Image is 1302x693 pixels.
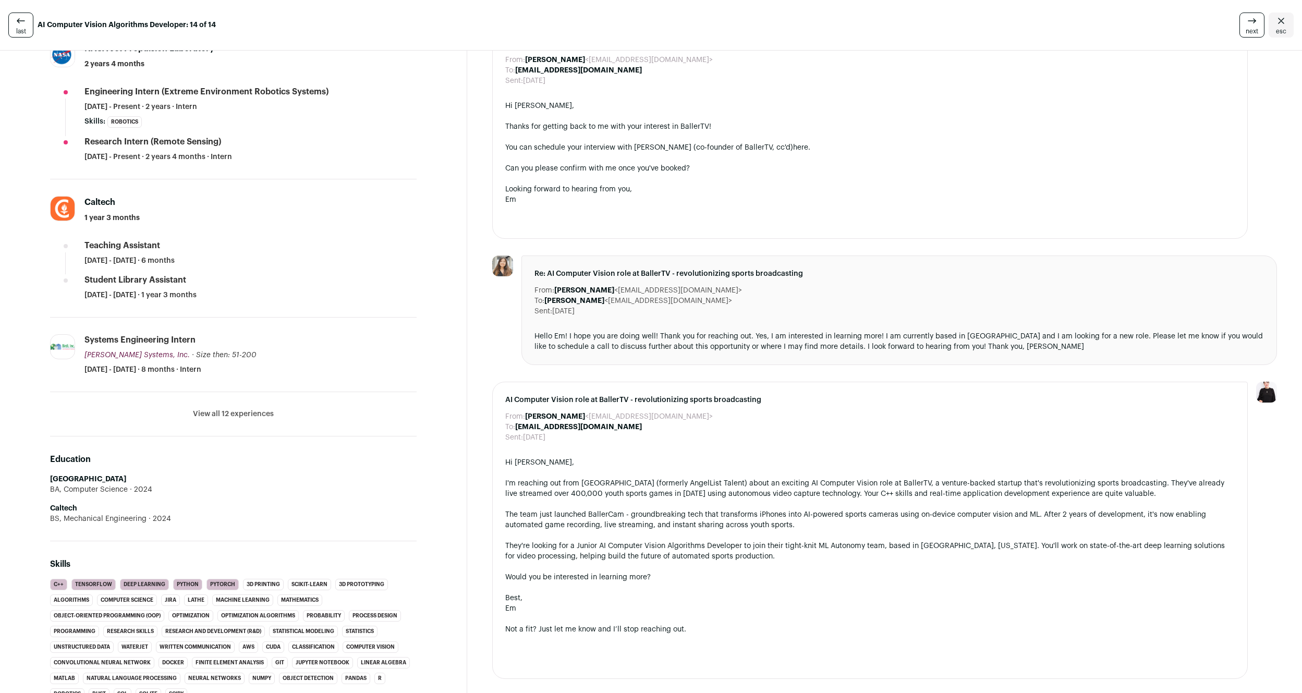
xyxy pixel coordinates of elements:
li: NumPy [249,673,275,684]
li: Linear Algebra [357,657,410,668]
span: esc [1276,27,1286,35]
li: Algorithms [50,594,93,606]
span: [DATE] - Present · 2 years · Intern [84,102,197,112]
dt: From: [534,285,554,296]
dt: From: [505,55,525,65]
dt: Sent: [534,306,552,317]
li: Finite Element Analysis [192,657,267,668]
li: 3D Prototyping [335,579,388,590]
a: last [8,13,33,38]
li: Jupyter Notebook [292,657,353,668]
span: Hi [PERSON_NAME], [505,102,574,110]
span: last [16,27,26,35]
li: CUDA [262,641,284,653]
dt: Sent: [505,432,523,443]
div: Em [505,603,1235,614]
span: 2024 [128,484,152,495]
div: Hi [PERSON_NAME], [505,457,1235,468]
h2: Education [50,453,417,466]
span: Skills: [84,116,105,127]
div: Research Intern (Remote Sensing) [84,136,221,148]
li: Deep Learning [120,579,169,590]
dd: <[EMAIL_ADDRESS][DOMAIN_NAME]> [525,55,713,65]
span: Caltech [84,198,115,206]
div: Would you be interested in learning more? [505,572,1235,582]
li: Convolutional Neural Network [50,657,154,668]
span: Can you please confirm with me once you've booked? [505,165,690,172]
dt: From: [505,411,525,422]
div: Student Library Assistant [84,274,186,286]
li: Probability [303,610,345,622]
dt: Sent: [505,76,523,86]
li: Scikit-Learn [288,579,331,590]
li: Mathematics [277,594,322,606]
span: Looking forward to hearing from you, [505,186,632,193]
li: MATLAB [50,673,79,684]
img: 9240684-medium_jpg [1256,382,1277,403]
dt: To: [505,65,515,76]
img: 95cb5527fd6602595ca113a3a62e95311257d6f96e3c0c765ad91c352bf08780.jpg [51,43,75,67]
li: Optimization [168,610,213,622]
a: next [1239,13,1264,38]
b: [PERSON_NAME] [525,56,585,64]
li: Waterjet [118,641,152,653]
li: Process Design [349,610,401,622]
span: You can schedule your interview with [PERSON_NAME] (co-founder of BallerTV, cc'd) [505,144,793,151]
dd: [DATE] [523,432,545,443]
li: AWS [239,641,258,653]
li: Programming [50,626,99,637]
span: . [808,144,810,151]
b: [PERSON_NAME] [554,287,614,294]
div: Teaching Assistant [84,240,160,251]
dd: <[EMAIL_ADDRESS][DOMAIN_NAME]> [544,296,732,306]
a: Close [1269,13,1294,38]
span: next [1246,27,1258,35]
span: [DATE] - [DATE] · 6 months [84,256,175,266]
li: Python [173,579,202,590]
li: Research and Development (R&D) [162,626,265,637]
li: C++ [50,579,67,590]
li: Object Detection [279,673,337,684]
strong: AI Computer Vision Algorithms Developer: 14 of 14 [38,20,216,30]
li: Jira [161,594,180,606]
span: 2024 [147,514,171,524]
li: Research Skills [103,626,157,637]
li: Machine Learning [212,594,273,606]
li: Computer Vision [343,641,398,653]
li: Robotics [107,116,142,128]
li: R [374,673,385,684]
button: View all 12 experiences [193,409,274,419]
div: I'm reaching out from [GEOGRAPHIC_DATA] (formerly AngelList Talent) about an exciting AI Computer... [505,478,1235,499]
div: Engineering Intern (Extreme Environment Robotics Systems) [84,86,328,98]
li: Pandas [342,673,370,684]
li: Lathe [184,594,208,606]
div: Not a fit? Just let me know and I’ll stop reaching out. [505,624,1235,635]
b: [EMAIL_ADDRESS][DOMAIN_NAME] [515,423,642,431]
div: Systems Engineering Intern [84,334,196,346]
img: c78bd42e39a3fdb38cc4a1d3925b1383f5a83d6532561538bf0404b0275665c8.jpg [492,256,513,276]
img: 4fa94d0f76ede6eb7d94e8ccfdc59fe256cd97e38a358fa657fba352d5132597.jpg [51,197,75,221]
li: Classification [288,641,338,653]
li: Computer Science [97,594,157,606]
b: [EMAIL_ADDRESS][DOMAIN_NAME] [515,67,642,74]
span: · Size then: 51-200 [192,351,257,359]
li: Neural Networks [185,673,245,684]
strong: [GEOGRAPHIC_DATA] [50,476,126,483]
dd: <[EMAIL_ADDRESS][DOMAIN_NAME]> [554,285,742,296]
div: Hello Em! I hope you are doing well! Thank you for reaching out. Yes, I am interested in learning... [534,331,1264,352]
b: [PERSON_NAME] [544,297,604,305]
div: BS, Mechanical Engineering [50,514,417,524]
div: Best, [505,593,1235,603]
span: 1 year 3 months [84,213,140,223]
span: 2 years 4 months [84,59,144,69]
div: The team just launched BallerCam - groundbreaking tech that transforms iPhones into AI-powered sp... [505,509,1235,530]
strong: Caltech [50,505,77,512]
li: TensorFlow [71,579,116,590]
li: Written Communication [156,641,235,653]
dt: To: [505,422,515,432]
li: Git [272,657,288,668]
span: [DATE] - [DATE] · 1 year 3 months [84,290,197,300]
a: here [793,144,808,151]
li: 3D Printing [243,579,284,590]
div: They're looking for a Junior AI Computer Vision Algorithms Developer to join their tight-knit ML ... [505,541,1235,562]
